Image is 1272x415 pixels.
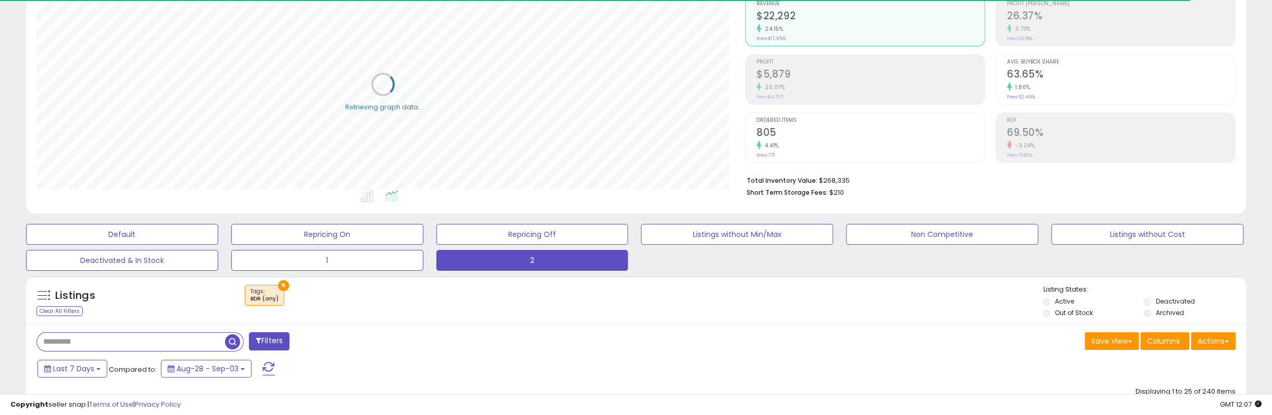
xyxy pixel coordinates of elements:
button: Non Competitive [846,224,1038,245]
small: Prev: $17,956 [757,35,786,42]
span: Profit [757,59,985,65]
button: Listings without Min/Max [641,224,833,245]
small: 1.86% [1012,83,1030,91]
div: Clear All Filters [36,306,83,316]
span: $210 [829,187,844,197]
span: Avg. Buybox Share [1007,59,1235,65]
button: Aug-28 - Sep-03 [161,360,251,378]
a: Terms of Use [89,399,133,409]
span: ROI [1007,118,1235,123]
div: BDR (any) [250,295,279,303]
small: 4.41% [761,142,779,149]
span: Last 7 Days [53,363,94,374]
button: Save View [1085,332,1139,350]
small: Prev: 26.18% [1007,35,1032,42]
small: Prev: 62.49% [1007,94,1035,100]
span: Profit [PERSON_NAME] [1007,1,1235,7]
small: Prev: 771 [757,152,775,158]
button: Default [26,224,218,245]
h5: Listings [55,288,95,303]
strong: Copyright [10,399,48,409]
h2: 63.65% [1007,68,1235,82]
button: Columns [1140,332,1189,350]
b: Short Term Storage Fees: [747,188,828,197]
span: Tags : [250,287,279,303]
button: Last 7 Days [37,360,107,378]
span: Revenue [757,1,985,7]
label: Deactivated [1156,297,1195,306]
button: Actions [1191,332,1236,350]
small: Prev: 71.83% [1007,152,1032,158]
button: Listings without Cost [1051,224,1243,245]
h2: $5,879 [757,68,985,82]
button: × [278,280,289,291]
span: 2025-09-11 12:07 GMT [1220,399,1262,409]
label: Archived [1156,308,1184,317]
span: Compared to: [109,364,157,374]
small: 24.15% [761,25,783,33]
button: 2 [436,250,628,271]
label: Active [1055,297,1074,306]
div: seller snap | | [10,400,181,410]
small: Prev: $4,700 [757,94,784,100]
span: Aug-28 - Sep-03 [177,363,238,374]
button: Filters [249,332,289,350]
p: Listing States: [1043,285,1246,295]
label: Out of Stock [1055,308,1093,317]
h2: 805 [757,127,985,141]
h2: 69.50% [1007,127,1235,141]
small: -3.24% [1012,142,1035,149]
h2: 26.37% [1007,10,1235,24]
button: Deactivated & In Stock [26,250,218,271]
button: 1 [231,250,423,271]
span: Columns [1147,336,1180,346]
div: Displaying 1 to 25 of 240 items [1136,387,1236,397]
b: Total Inventory Value: [747,176,817,185]
span: Ordered Items [757,118,985,123]
h2: $22,292 [757,10,985,24]
button: Repricing Off [436,224,628,245]
a: Privacy Policy [135,399,181,409]
li: $268,335 [747,173,1228,186]
small: 25.07% [761,83,785,91]
button: Repricing On [231,224,423,245]
small: 0.73% [1012,25,1031,33]
div: Retrieving graph data.. [345,102,421,111]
